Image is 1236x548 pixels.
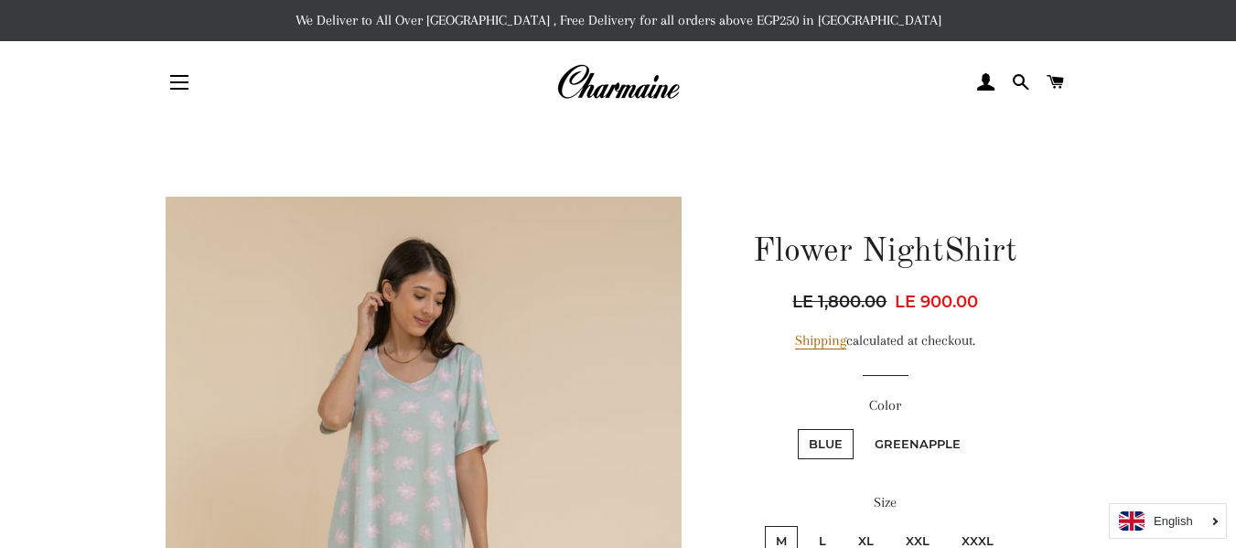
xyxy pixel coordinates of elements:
[798,429,854,459] label: Blue
[723,491,1048,514] label: Size
[792,289,891,315] span: LE 1,800.00
[895,292,978,312] span: LE 900.00
[556,62,680,102] img: Charmaine Egypt
[864,429,972,459] label: Greenapple
[723,394,1048,417] label: Color
[1154,515,1193,527] i: English
[795,332,846,349] a: Shipping
[723,230,1048,275] h1: Flower NightShirt
[1119,511,1217,531] a: English
[723,329,1048,352] div: calculated at checkout.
